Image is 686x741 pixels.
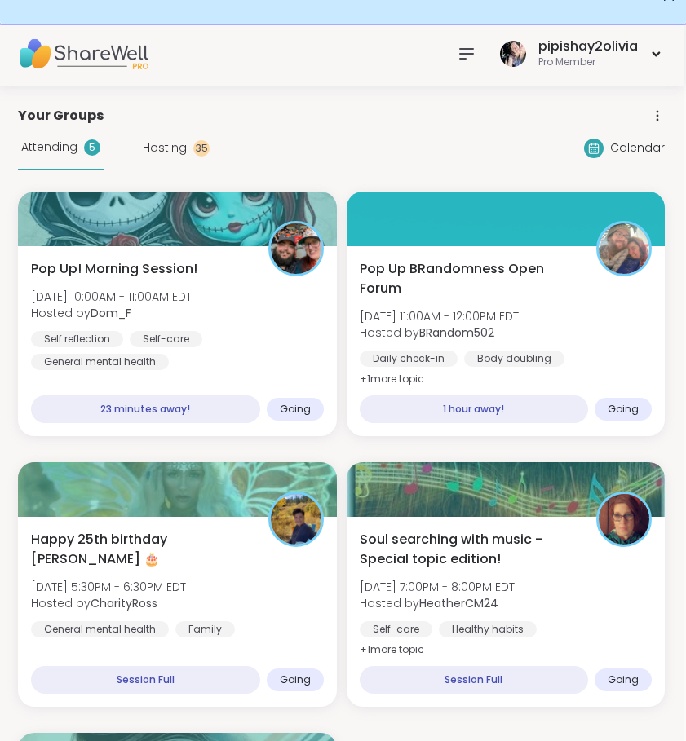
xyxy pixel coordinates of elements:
[31,530,250,569] span: Happy 25th birthday [PERSON_NAME] 🎂
[608,403,639,416] span: Going
[610,139,665,157] span: Calendar
[31,331,123,347] div: Self reflection
[608,673,639,686] span: Going
[175,621,235,637] div: Family
[360,579,515,595] span: [DATE] 7:00PM - 8:00PM EDT
[31,595,186,611] span: Hosted by
[464,351,564,367] div: Body doubling
[31,289,192,305] span: [DATE] 10:00AM - 11:00AM EDT
[419,324,494,341] b: BRandom502
[91,305,131,321] b: Dom_F
[360,530,579,569] span: Soul searching with music -Special topic edition!
[360,621,432,637] div: Self-care
[360,308,519,324] span: [DATE] 11:00AM - 12:00PM EDT
[538,55,638,69] div: Pro Member
[538,37,638,55] div: pipishay2olivia
[271,223,321,274] img: Dom_F
[21,139,77,156] span: Attending
[280,673,311,686] span: Going
[360,259,579,298] span: Pop Up BRandomness Open Forum
[84,139,100,156] div: 5
[360,395,589,423] div: 1 hour away!
[31,395,260,423] div: 23 minutes away!
[599,494,649,545] img: HeatherCM24
[360,595,515,611] span: Hosted by
[143,139,187,157] span: Hosting
[31,666,260,694] div: Session Full
[280,403,311,416] span: Going
[18,106,104,126] span: Your Groups
[31,621,169,637] div: General mental health
[18,25,148,82] img: ShareWell Nav Logo
[130,331,202,347] div: Self-care
[271,494,321,545] img: CharityRoss
[193,140,210,157] div: 35
[439,621,537,637] div: Healthy habits
[31,354,169,370] div: General mental health
[360,351,458,367] div: Daily check-in
[31,259,197,279] span: Pop Up! Morning Session!
[360,666,589,694] div: Session Full
[419,595,498,611] b: HeatherCM24
[500,41,526,67] img: pipishay2olivia
[31,579,186,595] span: [DATE] 5:30PM - 6:30PM EDT
[360,324,519,341] span: Hosted by
[91,595,157,611] b: CharityRoss
[599,223,649,274] img: BRandom502
[31,305,192,321] span: Hosted by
